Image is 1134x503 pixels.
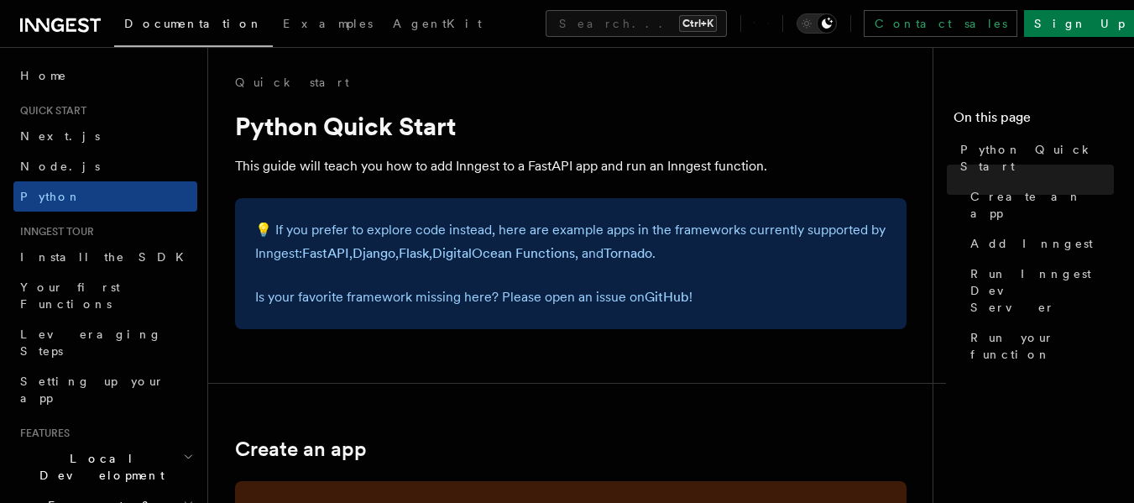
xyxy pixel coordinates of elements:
[399,245,429,261] a: Flask
[235,74,349,91] a: Quick start
[864,10,1017,37] a: Contact sales
[13,104,86,118] span: Quick start
[20,375,165,405] span: Setting up your app
[124,17,263,30] span: Documentation
[283,17,373,30] span: Examples
[383,5,492,45] a: AgentKit
[970,329,1114,363] span: Run your function
[20,327,162,358] span: Leveraging Steps
[13,181,197,212] a: Python
[20,160,100,173] span: Node.js
[964,181,1114,228] a: Create an app
[13,366,197,413] a: Setting up your app
[13,450,183,484] span: Local Development
[353,245,395,261] a: Django
[960,141,1114,175] span: Python Quick Start
[679,15,717,32] kbd: Ctrl+K
[235,155,907,178] p: This guide will teach you how to add Inngest to a FastAPI app and run an Inngest function.
[20,280,120,311] span: Your first Functions
[432,245,575,261] a: DigitalOcean Functions
[645,289,689,305] a: GitHub
[20,190,81,203] span: Python
[970,188,1114,222] span: Create an app
[13,427,70,440] span: Features
[273,5,383,45] a: Examples
[604,245,652,261] a: Tornado
[954,107,1114,134] h4: On this page
[13,319,197,366] a: Leveraging Steps
[546,10,727,37] button: Search...Ctrl+K
[797,13,837,34] button: Toggle dark mode
[255,218,886,265] p: 💡 If you prefer to explore code instead, here are example apps in the frameworks currently suppor...
[13,60,197,91] a: Home
[235,111,907,141] h1: Python Quick Start
[20,250,194,264] span: Install the SDK
[964,322,1114,369] a: Run your function
[393,17,482,30] span: AgentKit
[20,67,67,84] span: Home
[954,134,1114,181] a: Python Quick Start
[114,5,273,47] a: Documentation
[13,225,94,238] span: Inngest tour
[13,242,197,272] a: Install the SDK
[255,286,886,309] p: Is your favorite framework missing here? Please open an issue on !
[964,228,1114,259] a: Add Inngest
[20,129,100,143] span: Next.js
[302,245,349,261] a: FastAPI
[13,272,197,319] a: Your first Functions
[964,259,1114,322] a: Run Inngest Dev Server
[235,438,367,461] a: Create an app
[970,235,1093,252] span: Add Inngest
[970,265,1114,316] span: Run Inngest Dev Server
[13,443,197,490] button: Local Development
[13,121,197,151] a: Next.js
[13,151,197,181] a: Node.js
